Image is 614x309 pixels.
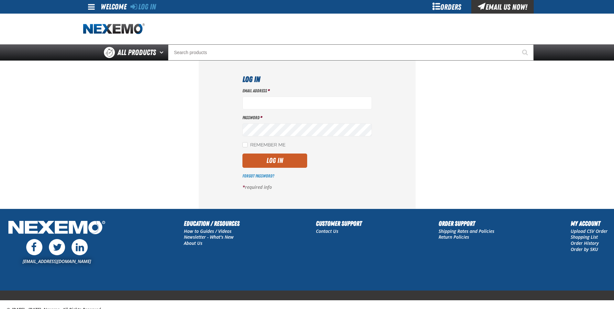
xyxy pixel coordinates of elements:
[571,234,598,240] a: Shopping List
[6,219,107,238] img: Nexemo Logo
[168,44,534,61] input: Search
[242,88,372,94] label: Email Address
[242,142,285,148] label: Remember Me
[571,219,608,228] h2: My Account
[571,240,599,246] a: Order History
[439,234,469,240] a: Return Policies
[184,240,202,246] a: About Us
[316,219,362,228] h2: Customer Support
[184,234,234,240] a: Newsletter - What's New
[83,23,145,35] img: Nexemo logo
[439,228,494,234] a: Shipping Rates and Policies
[184,228,231,234] a: How to Guides / Videos
[242,173,274,178] a: Forgot Password?
[316,228,338,234] a: Contact Us
[242,142,248,147] input: Remember Me
[184,219,240,228] h2: Education / Resources
[242,115,372,121] label: Password
[83,23,145,35] a: Home
[157,44,168,61] button: Open All Products pages
[571,228,608,234] a: Upload CSV Order
[23,258,91,264] a: [EMAIL_ADDRESS][DOMAIN_NAME]
[439,219,494,228] h2: Order Support
[117,47,156,58] span: All Products
[242,154,307,168] button: Log In
[571,246,598,252] a: Order by SKU
[518,44,534,61] button: Start Searching
[242,74,372,85] h1: Log In
[242,184,372,190] p: required info
[130,2,156,11] a: Log In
